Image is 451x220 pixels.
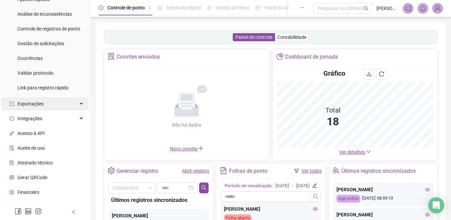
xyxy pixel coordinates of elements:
span: Gestão de solicitações [17,41,64,46]
span: search [201,185,207,191]
div: - [292,182,293,190]
span: Financeiro [17,190,39,195]
span: down [366,149,371,154]
div: [DATE] [296,182,310,190]
span: dashboard [256,5,260,10]
span: sync [9,116,14,121]
span: facebook [15,208,21,215]
span: Exportações [17,101,44,106]
span: api [9,131,14,136]
span: eye [313,207,318,211]
span: file-done [157,5,162,10]
div: Não há dados [156,121,218,129]
a: Ver todos [302,168,322,173]
span: sun [207,5,212,10]
span: team [332,167,340,174]
span: Admissão digital [166,5,201,10]
span: Aceite de uso [17,145,45,151]
span: Painel do DP [264,5,290,10]
div: App online [336,195,360,203]
div: Dashboard de jornada [285,51,338,63]
span: ellipsis [300,5,304,10]
div: Últimos registros sincronizados [341,165,416,177]
div: Convites enviados [117,51,160,63]
div: Gerenciar registro [117,165,158,177]
span: eye [425,212,430,217]
span: solution [9,160,14,165]
span: notification [405,5,411,11]
span: [PERSON_NAME] [376,5,399,12]
span: qrcode [9,175,14,180]
span: filter [294,168,299,173]
img: 39415 [433,3,443,13]
span: Painel de controle [235,34,272,40]
span: setting [108,167,115,174]
span: Integrações [17,116,42,121]
span: file-text [220,167,227,174]
div: [PERSON_NAME] [224,205,317,213]
span: plus [198,146,204,151]
span: Validar protocolo [17,70,53,76]
span: Novo convite [170,146,204,151]
div: [PERSON_NAME] [336,211,430,218]
span: linkedin [25,208,32,215]
span: Ocorrências [17,56,43,61]
div: [PERSON_NAME] [336,186,430,193]
h4: Gráfico [323,69,345,78]
span: left [71,210,76,214]
span: audit [9,146,14,150]
span: edit [312,183,317,188]
span: search [313,194,318,199]
span: Análise de inconsistências [17,11,72,17]
span: solution [108,53,115,60]
span: dollar [9,190,14,195]
span: Ver detalhes [339,149,365,155]
div: [DATE] [275,182,289,190]
div: [DATE] 08:59:13 [336,195,430,203]
div: [PERSON_NAME] [112,212,205,219]
span: eye [425,187,430,192]
span: Controle de registros de ponto [17,26,80,31]
a: Abrir registro [182,168,209,173]
span: Atestado técnico [17,160,53,165]
span: Contabilidade [277,34,306,40]
span: Controle de ponto [107,5,145,10]
span: export [9,101,14,106]
span: pie-chart [276,53,283,60]
a: Ver detalhes down [339,149,371,155]
span: bell [420,5,426,11]
span: reload [379,71,384,77]
div: Últimos registros sincronizados [111,196,206,204]
span: instagram [35,208,42,215]
span: pushpin [147,6,151,10]
span: Gestão de férias [216,5,250,10]
span: Acesso à API [17,131,45,136]
span: clock-circle [99,5,103,10]
div: Open Intercom Messenger [428,197,444,213]
div: Folhas de ponto [229,165,267,177]
span: download [366,71,372,77]
span: Link para registro rápido [17,85,69,90]
span: search [364,6,369,11]
span: Gerar QRCode [17,175,47,180]
div: Período de visualização: [225,182,273,190]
